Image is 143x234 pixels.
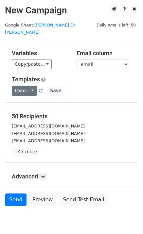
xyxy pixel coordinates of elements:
a: Send [5,193,27,206]
a: Templates [12,76,40,83]
a: Send Test Email [59,193,108,206]
a: Preview [28,193,57,206]
h5: 50 Recipients [12,113,131,120]
h2: New Campaign [5,5,138,16]
h5: Email column [77,50,132,57]
small: [EMAIL_ADDRESS][DOMAIN_NAME] [12,131,85,136]
button: Save [47,86,64,96]
a: Copy/paste... [12,59,52,69]
small: [EMAIL_ADDRESS][DOMAIN_NAME] [12,138,85,143]
a: +47 more [12,148,39,156]
span: Daily emails left: 50 [94,22,138,29]
h5: Variables [12,50,67,57]
iframe: Chat Widget [110,203,143,234]
h5: Advanced [12,173,131,180]
a: Load... [12,86,37,96]
a: Daily emails left: 50 [94,23,138,27]
a: [PERSON_NAME] Dr [PERSON_NAME] [5,23,75,35]
small: [EMAIL_ADDRESS][DOMAIN_NAME] [12,124,85,128]
small: Google Sheet: [5,23,75,35]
